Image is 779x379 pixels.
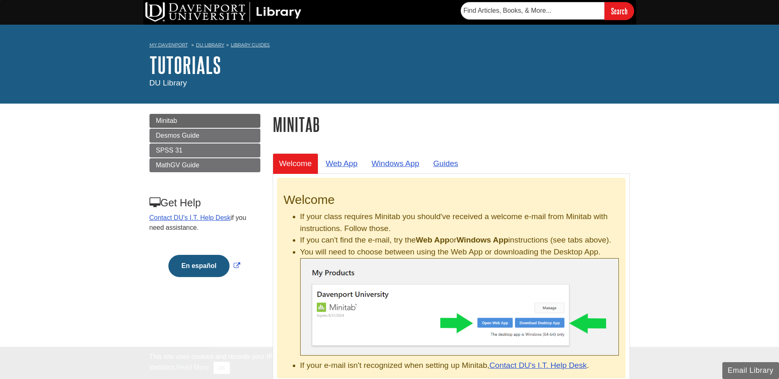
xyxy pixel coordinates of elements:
span: DU Library [149,79,187,87]
a: MathGV Guide [149,158,260,172]
li: If your class requires Minitab you should've received a welcome e-mail from Minitab with instruct... [300,211,619,235]
li: You will need to choose between using the Web App or downloading the Desktop App. [300,246,619,356]
span: MathGV Guide [156,162,200,169]
button: En español [168,255,230,277]
a: Tutorials [149,52,221,78]
a: SPSS 31 [149,143,260,157]
a: My Davenport [149,42,188,49]
b: Web App [416,236,450,244]
a: Read More [176,364,209,371]
li: If you can't find the e-mail, try the or instructions (see tabs above). [300,234,619,246]
a: Link opens in new window [166,262,242,269]
div: Guide Page Menu [149,114,260,291]
img: DU Library [145,2,301,22]
img: Minitab .exe file finished downloaded [300,258,619,356]
button: Email Library [722,362,779,379]
a: Web App [319,153,364,173]
input: Find Articles, Books, & More... [461,2,604,19]
form: Searches DU Library's articles, books, and more [461,2,634,20]
li: If your e-mail isn't recognized when setting up Minitab, . [300,360,619,372]
a: Minitab [149,114,260,128]
button: Close [214,362,230,374]
h2: Welcome [284,193,619,207]
nav: breadcrumb [149,39,630,53]
input: Search [604,2,634,20]
a: Guides [427,153,465,173]
a: Contact DU's I.T. Help Desk [149,214,231,221]
a: Windows App [365,153,426,173]
a: DU Library [196,42,224,48]
a: Contact DU's I.T. Help Desk [489,361,587,370]
span: Desmos Guide [156,132,200,139]
span: Minitab [156,117,177,124]
span: SPSS 31 [156,147,183,154]
a: Welcome [273,153,319,173]
p: if you need assistance. [149,213,260,233]
b: Windows App [457,236,508,244]
h1: Minitab [273,114,630,135]
a: Desmos Guide [149,129,260,143]
h3: Get Help [149,197,260,209]
div: This site uses cookies and records your IP address for usage statistics. Additionally, we use Goo... [149,352,630,374]
a: Library Guides [231,42,270,48]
